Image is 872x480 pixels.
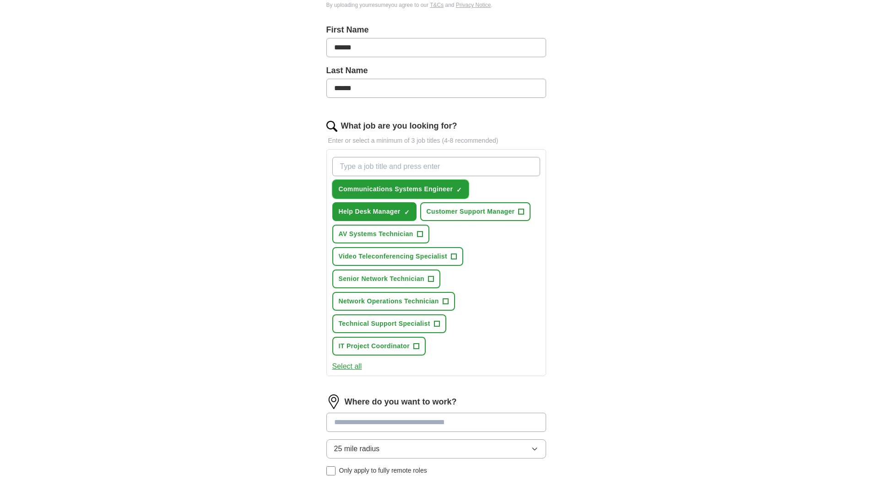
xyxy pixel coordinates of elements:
img: search.png [326,121,337,132]
button: Help Desk Manager✓ [332,202,417,221]
button: IT Project Coordinator [332,337,426,356]
span: ✓ [404,209,410,216]
span: Technical Support Specialist [339,319,430,329]
label: Where do you want to work? [345,396,457,408]
span: Communications Systems Engineer [339,184,453,194]
button: Senior Network Technician [332,270,440,288]
span: AV Systems Technician [339,229,413,239]
img: location.png [326,394,341,409]
button: Select all [332,361,362,372]
button: Technical Support Specialist [332,314,446,333]
input: Type a job title and press enter [332,157,540,176]
button: Network Operations Technician [332,292,455,311]
a: T&Cs [430,2,444,8]
span: Only apply to fully remote roles [339,466,427,475]
a: Privacy Notice [456,2,491,8]
span: 25 mile radius [334,443,380,454]
span: ✓ [456,186,462,194]
label: What job are you looking for? [341,120,457,132]
span: Help Desk Manager [339,207,401,216]
button: Video Teleconferencing Specialist [332,247,463,266]
label: Last Name [326,65,546,77]
div: By uploading your resume you agree to our and . [326,1,546,9]
span: Video Teleconferencing Specialist [339,252,447,261]
span: Customer Support Manager [427,207,515,216]
span: Network Operations Technician [339,297,439,306]
span: Senior Network Technician [339,274,424,284]
button: AV Systems Technician [332,225,429,243]
button: Customer Support Manager [420,202,531,221]
button: 25 mile radius [326,439,546,458]
button: Communications Systems Engineer✓ [332,180,469,199]
span: IT Project Coordinator [339,341,410,351]
label: First Name [326,24,546,36]
p: Enter or select a minimum of 3 job titles (4-8 recommended) [326,136,546,146]
input: Only apply to fully remote roles [326,466,336,475]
